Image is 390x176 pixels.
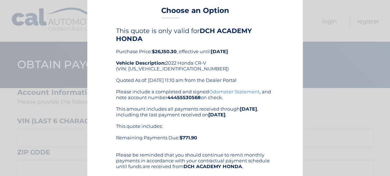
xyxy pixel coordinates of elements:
[116,27,274,89] div: Purchase Price: , effective until 2022 Honda CR-V (VIN: [US_VEHICLE_IDENTIFICATION_NUMBER]) Quote...
[116,27,252,43] b: DCH ACADEMY HONDA
[180,135,197,140] b: $771.90
[167,94,201,100] b: 44455530568
[211,48,228,54] b: [DATE]
[208,112,226,117] b: [DATE]
[116,27,274,43] h4: This quote is only valid for
[161,6,229,19] h3: Choose an Option
[209,89,260,94] a: Odometer Statement
[116,60,166,66] strong: Vehicle Description:
[240,106,257,112] b: [DATE]
[116,123,274,146] div: This quote includes: Remaining Payments Due:
[152,48,177,54] b: $26,150.30
[184,163,242,169] b: DCH ACADEMY HONDA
